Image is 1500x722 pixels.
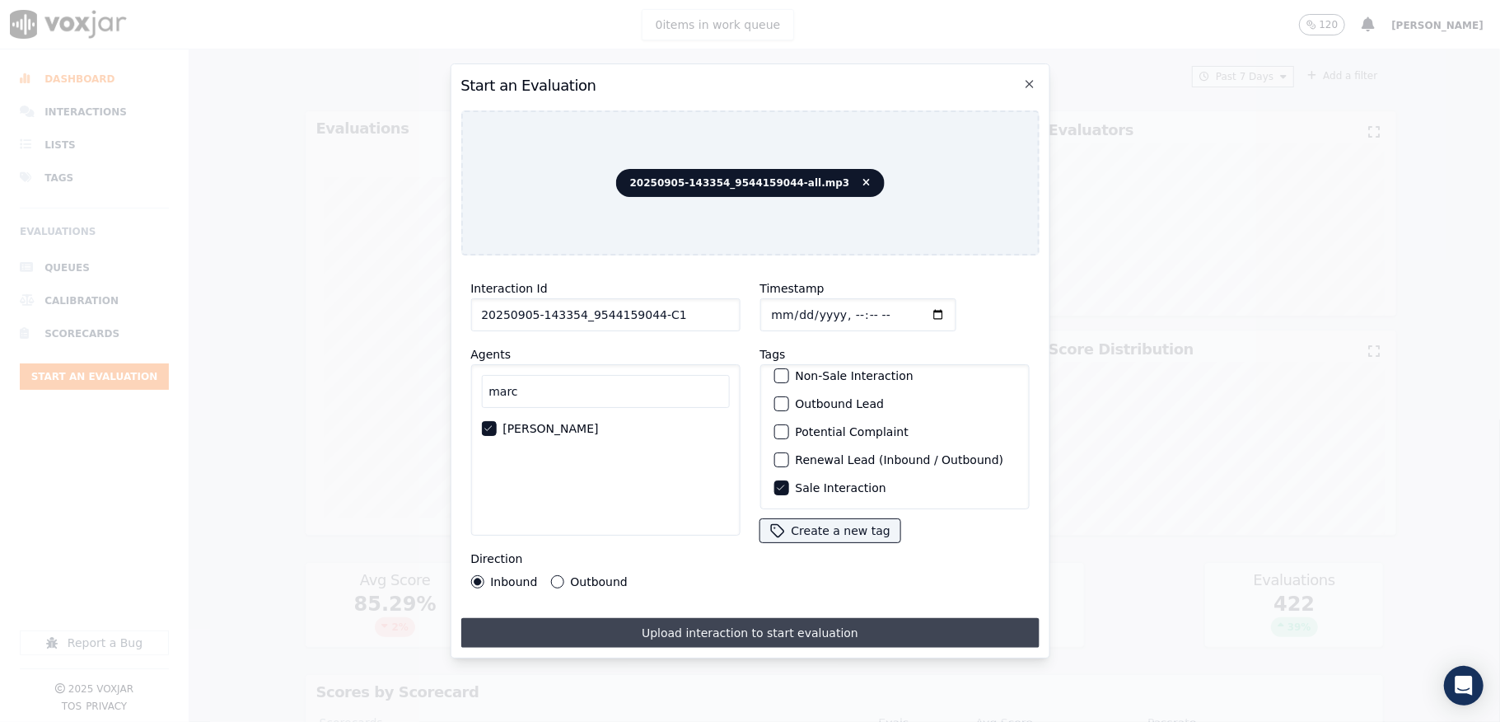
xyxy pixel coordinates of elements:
input: reference id, file name, etc [470,298,740,331]
label: Tags [759,348,785,361]
span: 20250905-143354_9544159044-all.mp3 [616,169,885,197]
label: Direction [470,552,522,565]
label: Outbound Lead [795,398,884,410]
label: Sale Interaction [795,482,886,494]
label: Interaction Id [470,282,547,295]
label: Renewal Lead (Inbound / Outbound) [795,454,1003,466]
h2: Start an Evaluation [460,74,1039,97]
label: Timestamp [759,282,824,295]
label: Inbound [490,576,537,588]
label: Non-Sale Interaction [795,370,913,382]
button: Upload interaction to start evaluation [460,618,1039,648]
button: Create a new tag [759,519,900,542]
input: Search Agents... [481,375,729,408]
div: Open Intercom Messenger [1444,666,1484,706]
label: [PERSON_NAME] [502,423,598,434]
label: Outbound [570,576,627,588]
label: Agents [470,348,511,361]
label: Potential Complaint [795,426,908,438]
